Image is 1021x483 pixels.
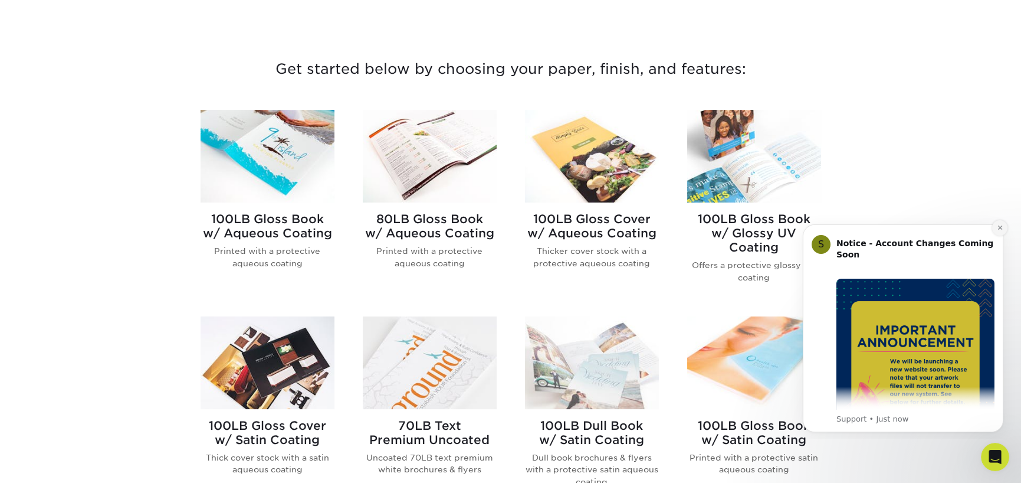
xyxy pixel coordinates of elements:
[687,419,821,447] h2: 100LB Gloss Book w/ Satin Coating
[363,212,497,240] h2: 80LB Gloss Book w/ Aqueous Coating
[201,110,334,302] a: 100LB Gloss Book<br/>w/ Aqueous Coating Brochures & Flyers 100LB Gloss Bookw/ Aqueous Coating Pri...
[525,110,659,302] a: 100LB Gloss Cover<br/>w/ Aqueous Coating Brochures & Flyers 100LB Gloss Coverw/ Aqueous Coating T...
[201,110,334,203] img: 100LB Gloss Book<br/>w/ Aqueous Coating Brochures & Flyers
[363,419,497,447] h2: 70LB Text Premium Uncoated
[525,245,659,269] p: Thicker cover stock with a protective aqueous coating
[525,212,659,240] h2: 100LB Gloss Cover w/ Aqueous Coating
[785,214,1021,439] iframe: Intercom notifications message
[525,110,659,203] img: 100LB Gloss Cover<br/>w/ Aqueous Coating Brochures & Flyers
[363,110,497,302] a: 80LB Gloss Book<br/>w/ Aqueous Coating Brochures & Flyers 80LB Gloss Bookw/ Aqueous Coating Print...
[687,316,821,409] img: 100LB Gloss Book<br/>w/ Satin Coating Brochures & Flyers
[525,419,659,447] h2: 100LB Dull Book w/ Satin Coating
[201,452,334,476] p: Thick cover stock with a satin aqueous coating
[981,443,1009,471] iframe: Intercom live chat
[363,452,497,476] p: Uncoated 70LB text premium white brochures & flyers
[201,245,334,269] p: Printed with a protective aqueous coating
[166,43,856,96] h3: Get started below by choosing your paper, finish, and features:
[201,316,334,409] img: 100LB Gloss Cover<br/>w/ Satin Coating Brochures & Flyers
[687,452,821,476] p: Printed with a protective satin aqueous coating
[687,110,821,302] a: 100LB Gloss Book<br/>w/ Glossy UV Coating Brochures & Flyers 100LB Gloss Bookw/ Glossy UV Coating...
[525,316,659,409] img: 100LB Dull Book<br/>w/ Satin Coating Brochures & Flyers
[363,316,497,409] img: 70LB Text<br/>Premium Uncoated Brochures & Flyers
[201,212,334,240] h2: 100LB Gloss Book w/ Aqueous Coating
[363,110,497,203] img: 80LB Gloss Book<br/>w/ Aqueous Coating Brochures & Flyers
[687,110,821,203] img: 100LB Gloss Book<br/>w/ Glossy UV Coating Brochures & Flyers
[687,212,821,254] h2: 100LB Gloss Book w/ Glossy UV Coating
[363,245,497,269] p: Printed with a protective aqueous coating
[687,259,821,283] p: Offers a protective glossy UV coating
[201,419,334,447] h2: 100LB Gloss Cover w/ Satin Coating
